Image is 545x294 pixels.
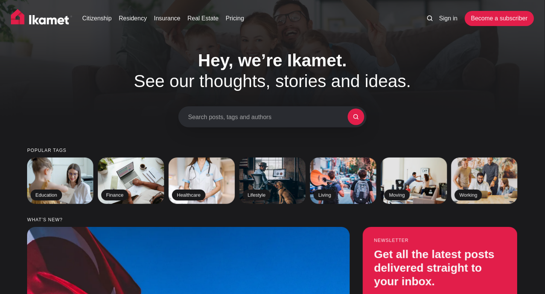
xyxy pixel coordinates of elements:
[198,51,347,70] span: Hey, we’re Ikamet.
[243,190,271,201] h2: Lifestyle
[381,158,447,204] a: Moving
[455,190,482,201] h2: Working
[119,14,147,23] a: Residency
[314,190,336,201] h2: Living
[374,238,506,243] small: Newsletter
[27,158,93,204] a: Education
[101,190,128,201] h2: Finance
[169,158,235,204] a: Healthcare
[465,11,534,26] a: Become a subscriber
[113,50,432,92] h1: See our thoughts, stories and ideas.
[154,14,180,23] a: Insurance
[27,148,518,153] small: Popular tags
[30,190,62,201] h2: Education
[172,190,206,201] h2: Healthcare
[374,248,506,288] h3: Get all the latest posts delivered straight to your inbox.
[11,9,73,28] img: Ikamet home
[226,14,244,23] a: Pricing
[239,158,306,204] a: Lifestyle
[27,217,518,222] small: What’s new?
[310,158,376,204] a: Living
[188,113,348,121] span: Search posts, tags and authors
[439,14,458,23] a: Sign in
[384,190,410,201] h2: Moving
[82,14,112,23] a: Citizenship
[98,158,164,204] a: Finance
[187,14,219,23] a: Real Estate
[451,158,518,204] a: Working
